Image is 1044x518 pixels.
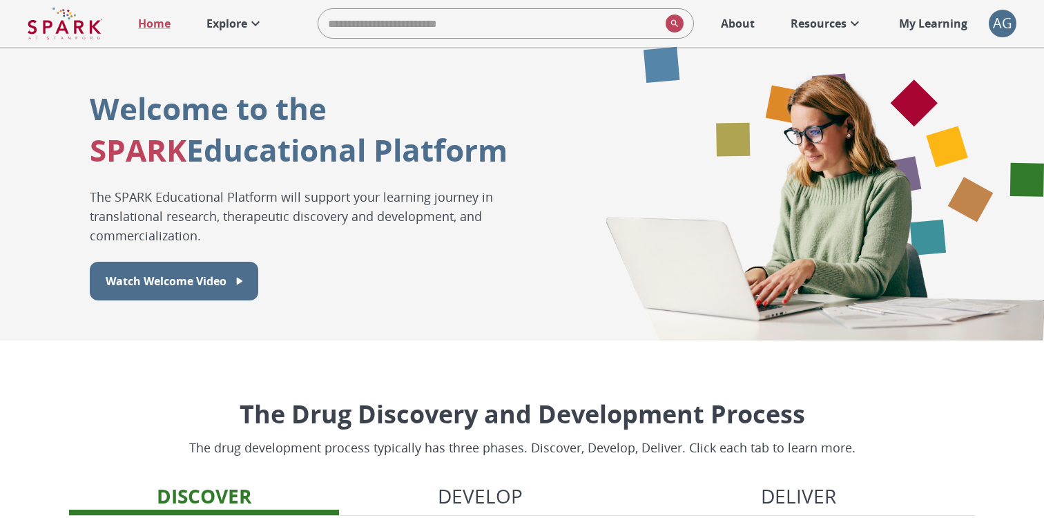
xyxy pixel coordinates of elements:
p: Discover [157,481,251,510]
p: Explore [206,15,247,32]
a: Explore [200,8,271,39]
button: account of current user [989,10,1016,37]
p: The SPARK Educational Platform will support your learning journey in translational research, ther... [90,187,567,245]
p: The drug development process typically has three phases. Discover, Develop, Deliver. Click each t... [189,439,855,457]
p: Resources [791,15,847,32]
button: Watch Welcome Video [90,262,258,300]
a: About [714,8,762,39]
p: Deliver [761,481,836,510]
a: Resources [784,8,870,39]
span: SPARK [90,129,186,171]
p: About [721,15,755,32]
img: Logo of SPARK at Stanford [28,7,102,40]
p: Welcome to the Educational Platform [90,88,507,171]
a: My Learning [892,8,975,39]
div: AG [989,10,1016,37]
p: My Learning [899,15,967,32]
button: search [660,9,684,38]
a: Home [131,8,177,39]
div: Graphic showing various drug development icons within hexagons fading across the screen [567,47,1044,340]
p: Watch Welcome Video [106,273,226,289]
p: Develop [438,481,523,510]
p: Home [138,15,171,32]
p: The Drug Discovery and Development Process [189,396,855,433]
